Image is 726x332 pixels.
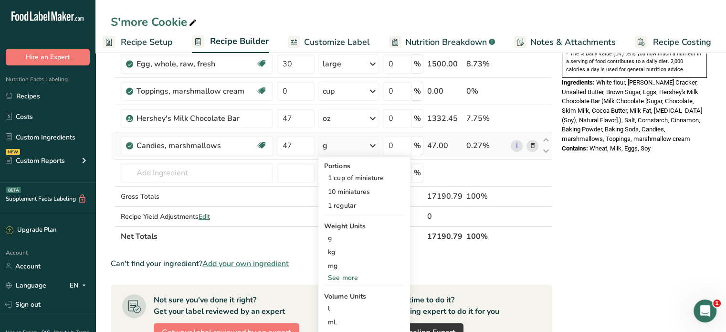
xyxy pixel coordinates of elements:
[427,140,463,151] div: 47.00
[103,32,173,53] a: Recipe Setup
[466,58,507,70] div: 8.73%
[530,36,616,49] span: Notes & Attachments
[324,185,404,199] div: 10 miniatures
[427,86,463,97] div: 0.00
[324,221,404,231] div: Weight Units
[119,226,425,246] th: Net Totals
[192,31,269,54] a: Recipe Builder
[202,258,289,269] span: Add your own ingredient
[464,226,509,246] th: 100%
[328,303,400,313] div: l
[562,79,702,142] span: White flour, [PERSON_NAME] Cracker, Unsalted Butter, Brown Sugar, Eggs, Hershey's Milk Chocolate ...
[562,79,595,86] span: Ingredients:
[635,32,711,53] a: Recipe Costing
[466,191,507,202] div: 100%
[323,86,335,97] div: cup
[137,86,256,97] div: Toppings, marshmallow cream
[324,245,404,259] div: kg
[328,317,400,327] div: mL
[427,191,463,202] div: 17190.79
[323,113,330,124] div: oz
[324,171,404,185] div: 1 cup of miniature
[6,156,65,166] div: Custom Reports
[324,259,404,273] div: mg
[6,277,46,294] a: Language
[566,50,703,74] section: * The % Daily Value (DV) tells you how much a nutrient in a serving of food contributes to a dail...
[427,211,463,222] div: 0
[425,226,464,246] th: 17190.79
[427,58,463,70] div: 1500.00
[6,49,90,65] button: Hire an Expert
[713,300,721,307] span: 1
[6,225,56,235] div: Upgrade Plan
[70,279,90,291] div: EN
[466,140,507,151] div: 0.27%
[427,113,463,124] div: 1332.45
[405,36,487,49] span: Nutrition Breakdown
[121,36,173,49] span: Recipe Setup
[323,140,327,151] div: g
[324,291,404,301] div: Volume Units
[324,199,404,213] div: 1 regular
[324,161,404,171] div: Portions
[369,294,499,317] div: Don't have time to do it? Hire a labeling expert to do it for you
[137,113,256,124] div: Hershey's Milk Chocolate Bar
[121,212,273,222] div: Recipe Yield Adjustments
[288,32,370,53] a: Customize Label
[324,231,404,245] div: g
[466,113,507,124] div: 7.75%
[511,140,523,152] a: i
[694,300,716,322] iframe: Intercom live chat
[210,35,269,48] span: Recipe Builder
[121,163,273,182] input: Add Ingredient
[514,32,616,53] a: Notes & Attachments
[562,145,588,152] span: Contains:
[199,212,210,221] span: Edit
[111,13,199,31] div: S'more Cookie
[6,149,20,155] div: NEW
[653,36,711,49] span: Recipe Costing
[137,140,256,151] div: Candies, marshmallows
[111,258,552,269] div: Can't find your ingredient?
[154,294,285,317] div: Not sure you've done it right? Get your label reviewed by an expert
[304,36,370,49] span: Customize Label
[137,58,256,70] div: Egg, whole, raw, fresh
[466,86,507,97] div: 0%
[589,145,651,152] span: Wheat, Milk, Eggs, Soy
[6,187,21,193] div: BETA
[324,273,404,283] div: See more
[389,32,495,53] a: Nutrition Breakdown
[323,58,341,70] div: large
[121,192,273,202] div: Gross Totals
